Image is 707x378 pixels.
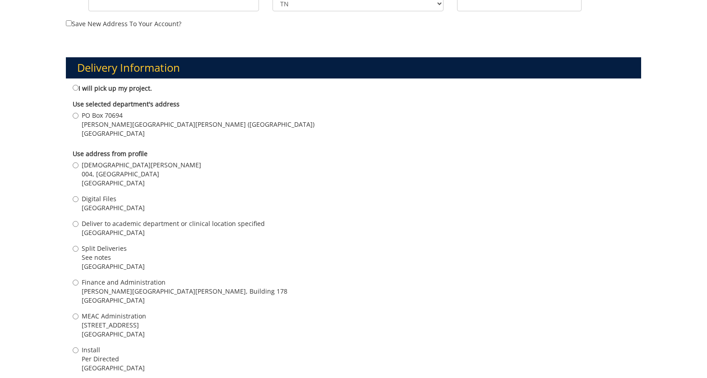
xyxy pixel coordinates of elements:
span: [GEOGRAPHIC_DATA] [82,296,287,305]
input: Digital Files [GEOGRAPHIC_DATA] [73,196,79,202]
span: Install [82,346,145,355]
input: Finance and Administration [PERSON_NAME][GEOGRAPHIC_DATA][PERSON_NAME], Building 178 [GEOGRAPHIC_... [73,280,79,286]
input: [DEMOGRAPHIC_DATA][PERSON_NAME] 004, [GEOGRAPHIC_DATA] [GEOGRAPHIC_DATA] [73,162,79,168]
span: Deliver to academic department or clinical location specified [82,219,265,228]
span: PO Box 70694 [82,111,314,120]
span: [DEMOGRAPHIC_DATA][PERSON_NAME] [82,161,201,170]
input: Split Deliveries See notes [GEOGRAPHIC_DATA] [73,246,79,252]
span: 004, [GEOGRAPHIC_DATA] [82,170,201,179]
span: See notes [82,253,145,262]
b: Use address from profile [73,149,148,158]
input: I will pick up my project. [73,85,79,91]
span: Per Directed [82,355,145,364]
span: [GEOGRAPHIC_DATA] [82,262,145,271]
span: [GEOGRAPHIC_DATA] [82,179,201,188]
span: [GEOGRAPHIC_DATA] [82,203,145,212]
label: I will pick up my project. [73,83,152,93]
span: [GEOGRAPHIC_DATA] [82,228,265,237]
span: [PERSON_NAME][GEOGRAPHIC_DATA][PERSON_NAME], Building 178 [82,287,287,296]
input: PO Box 70694 [PERSON_NAME][GEOGRAPHIC_DATA][PERSON_NAME] ([GEOGRAPHIC_DATA]) [GEOGRAPHIC_DATA] [73,113,79,119]
span: [PERSON_NAME][GEOGRAPHIC_DATA][PERSON_NAME] ([GEOGRAPHIC_DATA]) [82,120,314,129]
span: Finance and Administration [82,278,287,287]
span: [GEOGRAPHIC_DATA] [82,364,145,373]
input: MEAC Administration [STREET_ADDRESS] [GEOGRAPHIC_DATA] [73,313,79,319]
span: [STREET_ADDRESS] [82,321,146,330]
b: Use selected department's address [73,100,180,108]
span: MEAC Administration [82,312,146,321]
span: [GEOGRAPHIC_DATA] [82,129,314,138]
span: [GEOGRAPHIC_DATA] [82,330,146,339]
input: Install Per Directed [GEOGRAPHIC_DATA] [73,347,79,353]
span: Split Deliveries [82,244,145,253]
span: Digital Files [82,194,145,203]
input: Deliver to academic department or clinical location specified [GEOGRAPHIC_DATA] [73,221,79,227]
input: Save new address to your account? [66,20,72,26]
h3: Delivery Information [66,57,642,78]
